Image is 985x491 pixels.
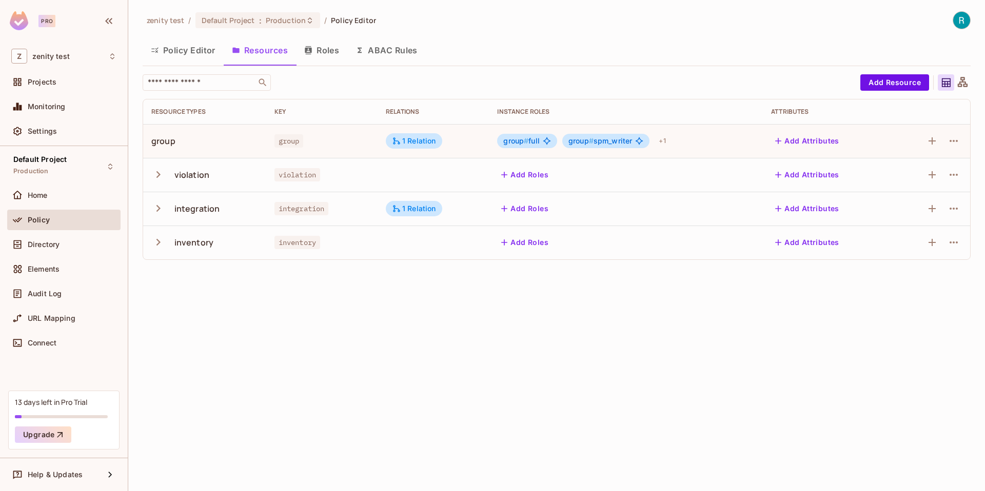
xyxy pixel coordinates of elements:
[771,234,843,251] button: Add Attributes
[392,204,436,213] div: 1 Relation
[771,108,883,116] div: Attributes
[296,37,347,63] button: Roles
[771,133,843,149] button: Add Attributes
[28,127,57,135] span: Settings
[32,52,70,60] span: Workspace: zenity test
[392,136,436,146] div: 1 Relation
[151,135,175,147] div: group
[771,167,843,183] button: Add Attributes
[28,191,48,199] span: Home
[28,240,60,249] span: Directory
[28,470,83,479] span: Help & Updates
[771,200,843,217] button: Add Attributes
[10,11,28,30] img: SReyMgAAAABJRU5ErkJggg==
[655,133,669,149] div: + 1
[28,265,60,273] span: Elements
[11,49,27,64] span: Z
[28,314,75,322] span: URL Mapping
[15,426,71,443] button: Upgrade
[174,237,213,248] div: inventory
[953,12,970,29] img: Raz Kliger
[331,15,376,25] span: Policy Editor
[13,155,67,163] span: Default Project
[174,169,209,180] div: violation
[503,136,528,145] span: group
[589,136,594,145] span: #
[497,167,553,183] button: Add Roles
[188,15,191,25] li: /
[202,15,255,25] span: Default Project
[274,236,320,249] span: inventory
[151,108,258,116] div: Resource Types
[347,37,426,63] button: ABAC Rules
[497,234,553,251] button: Add Roles
[503,137,540,145] span: full
[524,136,528,145] span: #
[497,108,755,116] div: Instance roles
[266,15,306,25] span: Production
[860,74,929,91] button: Add Resource
[28,339,56,347] span: Connect
[386,108,481,116] div: Relations
[224,37,296,63] button: Resources
[324,15,327,25] li: /
[28,78,56,86] span: Projects
[28,216,50,224] span: Policy
[568,136,594,145] span: group
[274,168,320,181] span: violation
[259,16,262,25] span: :
[568,137,632,145] span: spm_writer
[13,167,49,175] span: Production
[174,203,220,214] div: integration
[274,134,304,148] span: group
[147,15,184,25] span: the active workspace
[274,108,369,116] div: Key
[38,15,55,27] div: Pro
[28,290,62,298] span: Audit Log
[15,397,87,407] div: 13 days left in Pro Trial
[274,202,329,215] span: integration
[143,37,224,63] button: Policy Editor
[497,200,553,217] button: Add Roles
[28,103,66,111] span: Monitoring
